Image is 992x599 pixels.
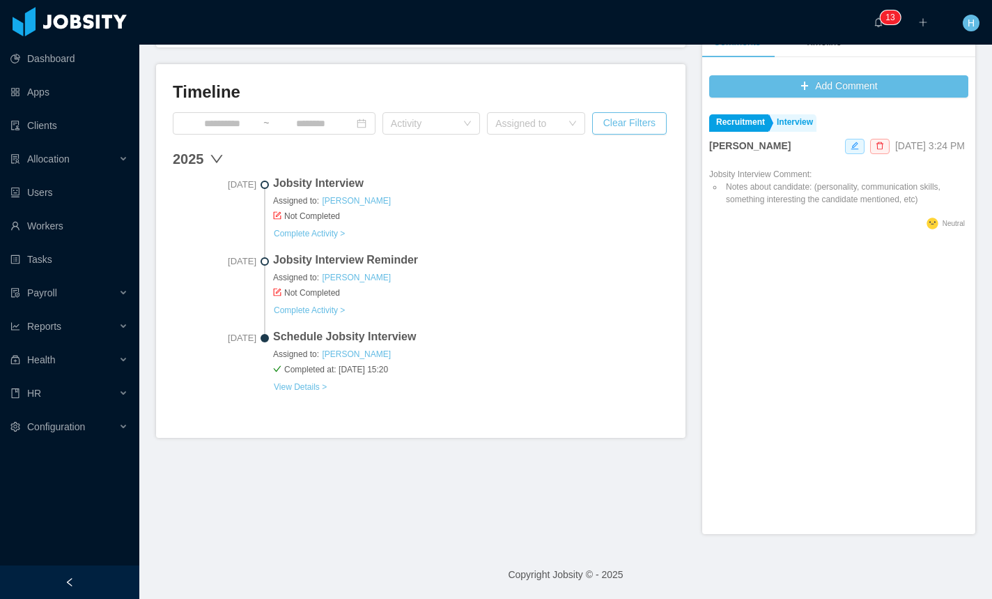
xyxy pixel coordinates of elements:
span: Configuration [27,421,85,432]
a: Interview [770,114,816,132]
span: Assigned to: [273,195,669,207]
span: Reports [27,321,61,332]
a: [PERSON_NAME] [321,349,392,360]
span: [DATE] [173,178,256,192]
h3: Timeline [173,81,669,103]
a: icon: robotUsers [10,179,128,206]
span: Assigned to: [273,348,669,361]
strong: [PERSON_NAME] [709,140,791,151]
a: icon: appstoreApps [10,78,128,106]
span: Payroll [27,287,57,298]
i: icon: check [273,365,281,373]
span: [DATE] [173,331,256,345]
i: icon: form [273,211,281,220]
span: down [210,152,224,166]
i: icon: form [273,288,281,296]
span: Not Completed [273,210,669,222]
i: icon: setting [10,422,20,432]
i: icon: plus [918,17,928,27]
sup: 13 [880,10,900,24]
span: HR [27,388,41,399]
i: icon: down [568,119,577,129]
i: icon: line-chart [10,321,20,331]
span: Neutral [943,220,965,227]
i: icon: solution [10,154,20,164]
button: Clear Filters [592,112,667,135]
li: Notes about candidate: (personality, communication skills, something interesting the candidate me... [723,181,968,206]
span: Health [27,354,55,365]
i: icon: medicine-box [10,355,20,365]
footer: Copyright Jobsity © - 2025 [139,551,992,599]
p: 1 [885,10,890,24]
div: Jobsity Interview Comment: [709,168,968,206]
a: View Details > [273,381,327,393]
a: icon: auditClients [10,112,128,139]
span: Allocation [27,153,70,165]
div: Activity [391,116,456,130]
a: [PERSON_NAME] [321,195,392,206]
a: Complete Activity > [273,305,346,316]
button: icon: plusAdd Comment [709,75,968,98]
div: Assigned to [495,116,561,130]
a: icon: pie-chartDashboard [10,45,128,73]
span: Not Completed [273,287,669,299]
div: 2025 down [173,149,669,169]
a: Recruitment [709,114,768,132]
a: Complete Activity > [273,228,346,239]
i: icon: calendar [357,119,366,128]
i: icon: book [10,388,20,398]
i: icon: delete [876,142,884,150]
i: icon: down [463,119,472,129]
i: icon: edit [851,142,859,150]
span: [DATE] 3:24 PM [895,140,965,151]
a: icon: profileTasks [10,245,128,273]
i: icon: bell [874,17,883,27]
span: Completed at: [DATE] 15:20 [273,363,669,376]
span: Jobsity Interview Reminder [273,252,669,268]
a: [PERSON_NAME] [321,272,392,283]
span: Jobsity Interview [273,175,669,192]
p: 3 [890,10,895,24]
i: icon: file-protect [10,288,20,298]
span: Assigned to: [273,271,669,284]
a: icon: userWorkers [10,212,128,240]
span: H [968,15,975,31]
span: [DATE] [173,255,256,268]
span: Schedule Jobsity Interview [273,328,669,345]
